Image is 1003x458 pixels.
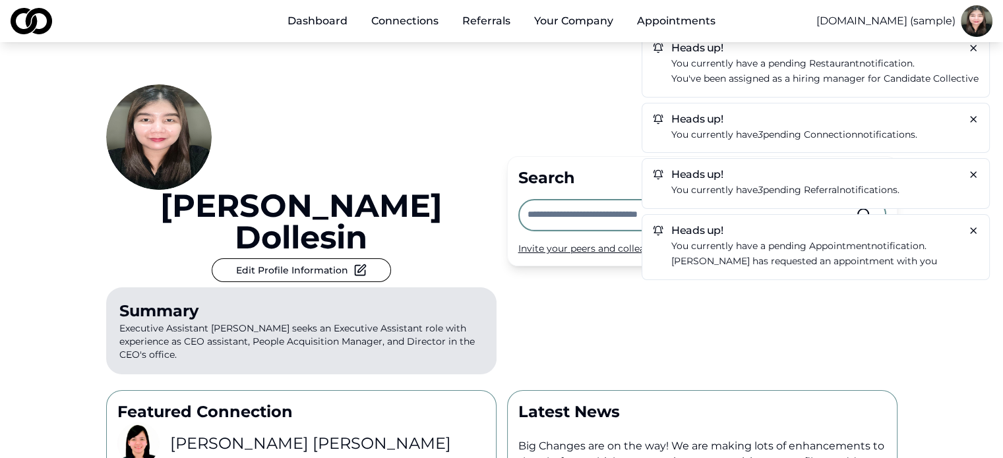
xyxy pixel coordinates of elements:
[653,169,979,180] h5: Heads up!
[452,8,521,34] a: Referrals
[361,8,449,34] a: Connections
[671,254,979,269] p: [PERSON_NAME] has requested an appointment with you
[671,127,979,142] p: You currently have pending notifications.
[671,239,979,254] p: You currently have a pending notification.
[653,225,979,236] h5: Heads up!
[106,84,212,190] img: c5a994b8-1df4-4c55-a0c5-fff68abd3c00-Kim%20Headshot-profile_picture.jpg
[671,71,979,86] p: You've been assigned as a hiring manager for Candidate Collective
[653,43,979,53] h5: Heads up!
[653,114,979,125] h5: Heads up!
[671,239,979,269] a: You currently have a pending appointmentnotification.[PERSON_NAME] has requested an appointment w...
[816,13,956,29] button: [DOMAIN_NAME] (sample)
[758,184,763,196] em: 3
[518,167,886,188] div: Search
[626,8,726,34] a: Appointments
[671,56,979,86] a: You currently have a pending Restaurantnotification.You've been assigned as a hiring manager for ...
[671,127,979,142] a: You currently have3pending connectionnotifications.
[758,129,763,140] em: 3
[170,433,451,454] h3: [PERSON_NAME] [PERSON_NAME]
[524,8,624,34] button: Your Company
[277,8,358,34] a: Dashboard
[212,258,391,282] button: Edit Profile Information
[961,5,992,37] img: c5a994b8-1df4-4c55-a0c5-fff68abd3c00-Kim%20Headshot-profile_picture.jpg
[119,301,483,322] div: Summary
[518,401,886,422] p: Latest News
[671,183,979,198] p: You currently have pending notifications.
[277,8,726,34] nav: Main
[117,401,485,422] p: Featured Connection
[11,8,52,34] img: logo
[809,57,859,69] span: Restaurant
[804,129,857,140] span: connection
[671,56,979,71] p: You currently have a pending notification.
[671,183,979,198] a: You currently have3pending referralnotifications.
[804,184,839,196] span: referral
[809,240,871,252] span: appointment
[518,242,886,255] div: Invite your peers and colleagues →
[106,190,497,253] a: [PERSON_NAME] Dollesin
[106,287,497,374] p: Executive Assistant [PERSON_NAME] seeks an Executive Assistant role with experience as CEO assist...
